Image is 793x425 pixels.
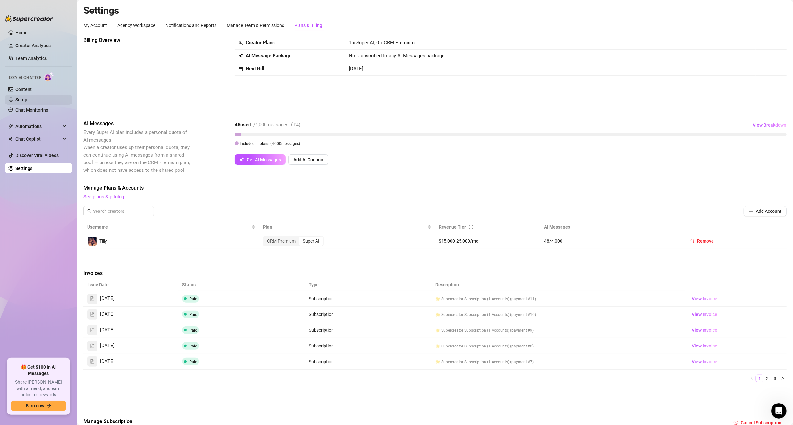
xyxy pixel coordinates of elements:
a: View Invoice [689,342,720,350]
span: Subscription [309,328,334,333]
li: 1 [756,375,763,382]
span: plus [749,209,753,213]
iframe: Intercom live chat [771,403,787,419]
th: Issue Date [83,279,178,291]
img: Tilly [88,237,97,246]
strong: Next Bill [246,66,264,71]
div: segmented control [263,236,324,246]
span: file-text [90,312,95,317]
button: Home [100,3,113,15]
div: Plans & Billing [294,22,322,29]
img: Profile image for Ella [18,4,29,14]
span: [DATE] [100,342,114,350]
a: View Invoice [689,326,720,334]
button: View Breakdown [752,120,787,130]
span: Subscription [309,296,334,301]
b: 'Select Package' [10,132,95,144]
img: logo-BBDzfeDw.svg [5,15,53,22]
span: Paid [189,296,197,301]
a: View Invoice [689,295,720,303]
span: Paid [189,312,197,317]
span: Paid [189,344,197,348]
div: Super AI [299,237,323,246]
a: 3 [772,375,779,382]
span: Add AI Coupon [293,157,323,162]
img: Chat Copilot [8,137,13,141]
span: [DATE] [100,358,114,365]
span: left [750,376,754,380]
span: Subscription [309,343,334,348]
div: AI Credits [96,43,118,49]
div: Ella says… [5,58,123,84]
div: Notifications and Reports [165,22,216,29]
button: I still need help :( [71,208,120,221]
span: Manage Plans & Accounts [83,184,787,192]
img: AI Chatter [44,72,54,81]
span: Tilly [99,238,107,244]
button: Add Account [744,206,787,216]
div: Great question! The price depends on the number of messages you choose and the percentage of AI-g... [5,103,105,196]
span: file-text [90,328,95,332]
button: Add AI Coupon [288,154,328,165]
span: delete [690,239,695,243]
th: Plan [259,221,435,233]
h2: Settings [83,4,787,17]
a: See plans & pricing [83,194,124,200]
span: Get AI Messages [247,157,281,162]
span: search [87,209,92,213]
span: Not subscribed to any AI Messages package [349,52,444,60]
span: Earn now [26,403,44,408]
span: arrow-right [47,404,51,408]
span: Izzy AI Chatter [9,75,41,81]
span: Username [87,223,250,230]
div: Tilly says… [5,39,123,58]
span: right [781,376,785,380]
span: [DATE] [100,326,114,334]
a: Creator Analytics [15,40,67,51]
div: Agency Workspace [117,22,155,29]
span: team [239,41,243,45]
span: thunderbolt [8,124,13,129]
div: To use Izzy, you’ll need AI credits. I can walk you through how to get them! [5,58,105,79]
strong: Creator Plans [246,40,275,46]
span: View Invoice [692,327,717,334]
div: AI Credits [91,39,123,53]
button: go back [4,3,16,15]
span: Remove [697,238,714,244]
span: calendar [239,67,243,71]
span: 1 x Super AI, 0 x CRM Premium [349,40,415,46]
div: Ella says… [5,103,123,204]
th: Username [83,221,259,233]
button: right [779,375,787,382]
a: Settings [15,166,32,171]
div: Close [113,3,124,14]
th: Type [305,279,368,291]
input: Search creators [93,208,145,215]
span: close-circle [734,421,738,425]
span: 🌟 Supercreator Subscription (1 Accounts) (payment #11) [436,297,536,301]
div: Tilly says… [5,84,123,103]
h1: [PERSON_NAME] [31,6,73,11]
span: 🌟 Supercreator Subscription (1 Accounts) (payment #9) [436,328,534,333]
a: Home [15,30,28,35]
span: Share [PERSON_NAME] with a friend, and earn unlimited rewards [11,379,66,398]
a: Discover Viral Videos [15,153,59,158]
span: View Breakdown [753,122,786,128]
a: billing settings [20,132,53,137]
div: Pricing [98,84,123,98]
span: Paid [189,328,197,333]
strong: AI Message Package [246,53,291,59]
span: 🌟 Supercreator Subscription (1 Accounts) (payment #8) [436,344,534,348]
div: Great question! The price depends on the number of messages you choose and the percentage of AI-g... [10,107,100,145]
button: left [748,375,756,382]
span: Automations [15,121,61,131]
button: Earn nowarrow-right [11,401,66,411]
span: [DATE] [100,311,114,318]
a: Content [15,87,32,92]
span: file-text [90,296,95,301]
div: CRM Premium [264,237,299,246]
span: file-text [90,359,95,364]
span: Billing Overview [83,37,191,44]
button: Remove [685,236,719,246]
div: To use Izzy, you’ll need AI credits. I can walk you through how to get them! [10,62,100,75]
